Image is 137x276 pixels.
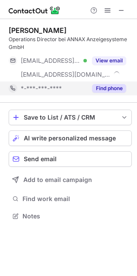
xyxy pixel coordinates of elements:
button: Send email [9,151,132,167]
span: Add to email campaign [23,176,92,183]
div: [PERSON_NAME] [9,26,67,35]
span: [EMAIL_ADDRESS][DOMAIN_NAME] [21,71,111,78]
button: Notes [9,210,132,222]
img: ContactOut v5.3.10 [9,5,61,16]
button: Find work email [9,193,132,205]
button: AI write personalized message [9,130,132,146]
button: save-profile-one-click [9,110,132,125]
span: AI write personalized message [24,135,116,142]
div: Operations Director bei ANNAX Anzeigesysteme GmbH [9,36,132,51]
button: Reveal Button [92,84,126,93]
span: Send email [24,156,57,162]
span: [EMAIL_ADDRESS][DOMAIN_NAME] [21,57,80,65]
span: Notes [22,212,128,220]
div: Save to List / ATS / CRM [24,114,117,121]
button: Add to email campaign [9,172,132,188]
button: Reveal Button [92,56,126,65]
span: Find work email [22,195,128,203]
